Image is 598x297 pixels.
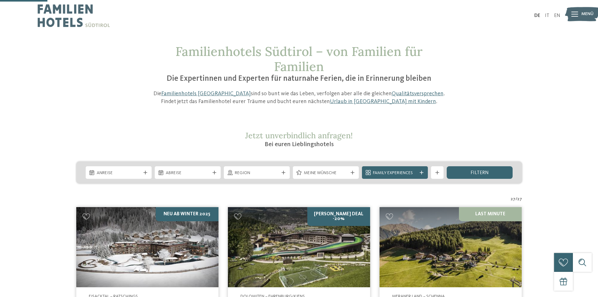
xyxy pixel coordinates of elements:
a: Qualitätsversprechen [392,91,444,96]
img: Familienhotels gesucht? Hier findet ihr die besten! [76,207,218,287]
a: Urlaub in [GEOGRAPHIC_DATA] mit Kindern [330,99,436,104]
a: EN [554,13,560,18]
span: Bei euren Lieblingshotels [265,141,334,148]
span: 27 [511,196,515,202]
span: Meine Wünsche [304,170,348,176]
span: Die Expertinnen und Experten für naturnahe Ferien, die in Erinnerung bleiben [167,75,431,83]
a: DE [534,13,540,18]
a: IT [545,13,549,18]
span: Familienhotels Südtirol – von Familien für Familien [175,43,423,74]
span: / [515,196,517,202]
a: Familienhotels [GEOGRAPHIC_DATA] [161,91,251,96]
span: Family Experiences [373,170,417,176]
span: Abreise [166,170,210,176]
span: Jetzt unverbindlich anfragen! [245,130,353,140]
span: filtern [471,170,489,175]
span: Region [235,170,279,176]
span: 27 [517,196,522,202]
span: Menü [581,11,594,17]
img: Familienhotels gesucht? Hier findet ihr die besten! [228,207,370,287]
img: Familienhotels gesucht? Hier findet ihr die besten! [380,207,522,287]
span: Anreise [97,170,141,176]
p: Die sind so bunt wie das Leben, verfolgen aber alle die gleichen . Findet jetzt das Familienhotel... [150,90,448,106]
